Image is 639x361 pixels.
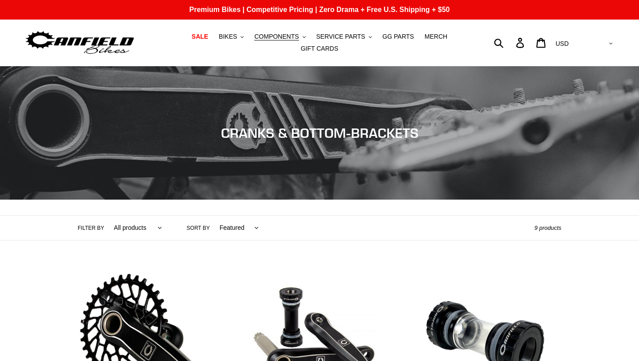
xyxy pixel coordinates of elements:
button: COMPONENTS [250,31,310,43]
span: CRANKS & BOTTOM-BRACKETS [221,125,418,141]
span: GIFT CARDS [301,45,339,52]
span: SALE [192,33,208,40]
button: BIKES [214,31,248,43]
img: Canfield Bikes [24,29,135,57]
a: GIFT CARDS [296,43,343,55]
a: SALE [187,31,213,43]
input: Search [499,33,521,52]
span: GG PARTS [383,33,414,40]
label: Filter by [78,224,104,232]
a: GG PARTS [378,31,418,43]
span: COMPONENTS [254,33,299,40]
span: SERVICE PARTS [316,33,365,40]
span: 9 products [534,225,561,231]
button: SERVICE PARTS [312,31,376,43]
label: Sort by [187,224,210,232]
span: MERCH [425,33,447,40]
span: BIKES [219,33,237,40]
a: MERCH [420,31,452,43]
